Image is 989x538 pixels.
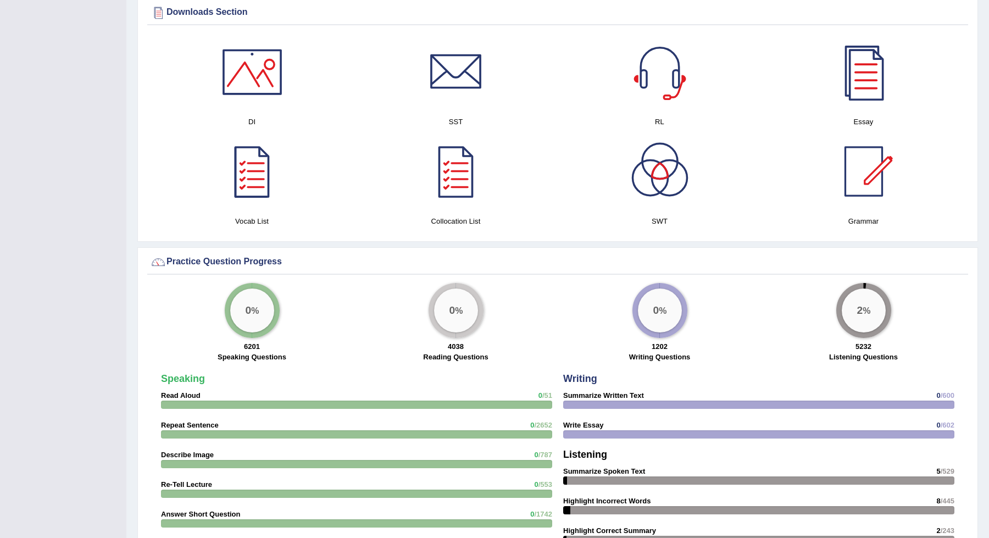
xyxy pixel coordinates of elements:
[534,421,552,429] span: /2652
[359,215,552,227] h4: Collocation List
[941,467,954,475] span: /529
[530,421,534,429] span: 0
[150,254,965,270] div: Practice Question Progress
[652,342,668,351] strong: 1202
[936,467,940,475] span: 5
[245,304,251,317] big: 0
[563,215,756,227] h4: SWT
[563,526,656,535] strong: Highlight Correct Summary
[941,526,954,535] span: /243
[534,451,538,459] span: 0
[941,391,954,400] span: /600
[538,391,542,400] span: 0
[855,342,871,351] strong: 5232
[829,352,898,362] label: Listening Questions
[542,391,552,400] span: /51
[150,4,965,21] div: Downloads Section
[638,289,682,332] div: %
[155,215,348,227] h4: Vocab List
[161,373,205,384] strong: Speaking
[534,480,538,489] span: 0
[563,449,607,460] strong: Listening
[359,116,552,127] h4: SST
[563,116,756,127] h4: RL
[563,467,645,475] strong: Summarize Spoken Text
[767,215,960,227] h4: Grammar
[161,480,212,489] strong: Re-Tell Lecture
[563,421,603,429] strong: Write Essay
[936,497,940,505] span: 8
[936,391,940,400] span: 0
[941,421,954,429] span: /602
[941,497,954,505] span: /445
[161,451,214,459] strong: Describe Image
[767,116,960,127] h4: Essay
[449,304,455,317] big: 0
[563,391,644,400] strong: Summarize Written Text
[244,342,260,351] strong: 6201
[161,510,240,518] strong: Answer Short Question
[936,526,940,535] span: 2
[161,421,219,429] strong: Repeat Sentence
[538,451,552,459] span: /787
[230,289,274,332] div: %
[563,373,597,384] strong: Writing
[936,421,940,429] span: 0
[423,352,488,362] label: Reading Questions
[857,304,863,317] big: 2
[842,289,886,332] div: %
[530,510,534,518] span: 0
[161,391,201,400] strong: Read Aloud
[434,289,478,332] div: %
[653,304,659,317] big: 0
[218,352,286,362] label: Speaking Questions
[534,510,552,518] span: /1742
[538,480,552,489] span: /553
[155,116,348,127] h4: DI
[448,342,464,351] strong: 4038
[563,497,651,505] strong: Highlight Incorrect Words
[629,352,691,362] label: Writing Questions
